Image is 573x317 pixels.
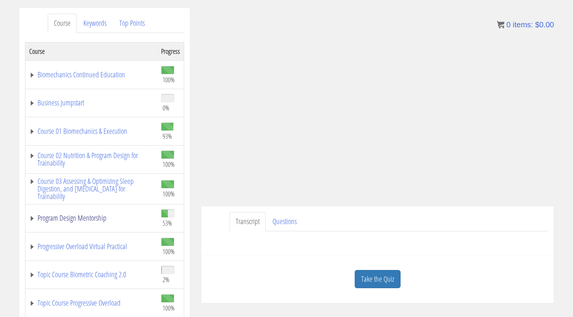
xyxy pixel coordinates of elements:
[157,42,184,60] th: Progress
[163,190,175,198] span: 100%
[29,214,153,222] a: Program Design Mentorship
[29,152,153,167] a: Course 02 Nutrition & Program Design for Trainability
[163,247,175,256] span: 100%
[29,99,153,107] a: Business Jumpstart
[29,243,153,250] a: Progressive Overload Virtual Practical
[497,21,504,28] img: icon11.png
[25,42,158,60] th: Course
[355,270,401,289] a: Take the Quiz
[497,20,554,29] a: 0 items: $0.00
[535,20,539,29] span: $
[513,20,533,29] span: items:
[163,275,169,284] span: 2%
[29,271,153,278] a: Topic Course Biometric Coaching 2.0
[163,219,172,227] span: 53%
[163,160,175,168] span: 100%
[29,299,153,307] a: Topic Course Progressive Overload
[77,14,113,33] a: Keywords
[163,104,169,112] span: 0%
[535,20,554,29] bdi: 0.00
[29,71,153,78] a: Biomechanics Continued Education
[163,132,172,140] span: 93%
[29,177,153,200] a: Course 03 Assessing & Optimizing Sleep Digestion, and [MEDICAL_DATA] for Trainability
[230,212,266,231] a: Transcript
[113,14,151,33] a: Top Points
[48,14,77,33] a: Course
[266,212,303,231] a: Questions
[163,304,175,312] span: 100%
[163,75,175,84] span: 100%
[506,20,510,29] span: 0
[29,127,153,135] a: Course 01 Biomechanics & Execution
